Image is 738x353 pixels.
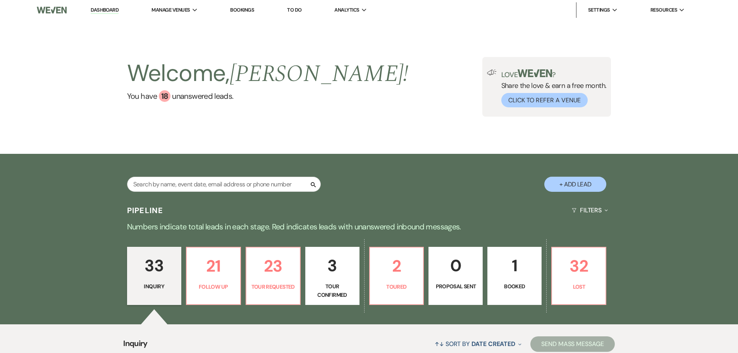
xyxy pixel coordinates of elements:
[551,247,606,305] a: 32Lost
[497,69,607,107] div: Share the love & earn a free month.
[186,247,241,305] a: 21Follow Up
[557,253,601,279] p: 32
[487,69,497,76] img: loud-speaker-illustration.svg
[37,2,66,18] img: Weven Logo
[305,247,360,305] a: 3Tour Confirmed
[310,253,354,279] p: 3
[544,177,606,192] button: + Add Lead
[487,247,542,305] a: 1Booked
[191,253,236,279] p: 21
[569,200,611,220] button: Filters
[492,282,537,291] p: Booked
[492,253,537,279] p: 1
[650,6,677,14] span: Resources
[151,6,190,14] span: Manage Venues
[287,7,301,13] a: To Do
[251,253,295,279] p: 23
[159,90,170,102] div: 18
[127,247,181,305] a: 33Inquiry
[230,7,254,13] a: Bookings
[191,282,236,291] p: Follow Up
[251,282,295,291] p: Tour Requested
[557,282,601,291] p: Lost
[435,340,444,348] span: ↑↓
[246,247,301,305] a: 23Tour Requested
[375,282,419,291] p: Toured
[530,336,615,352] button: Send Mass Message
[471,340,515,348] span: Date Created
[90,220,648,233] p: Numbers indicate total leads in each stage. Red indicates leads with unanswered inbound messages.
[428,247,483,305] a: 0Proposal Sent
[230,56,409,92] span: [PERSON_NAME] !
[501,69,607,78] p: Love ?
[127,205,163,216] h3: Pipeline
[132,253,176,279] p: 33
[434,253,478,279] p: 0
[310,282,354,300] p: Tour Confirmed
[334,6,359,14] span: Analytics
[91,7,119,14] a: Dashboard
[132,282,176,291] p: Inquiry
[375,253,419,279] p: 2
[127,177,321,192] input: Search by name, event date, email address or phone number
[501,93,588,107] button: Click to Refer a Venue
[127,57,409,90] h2: Welcome,
[588,6,610,14] span: Settings
[518,69,552,77] img: weven-logo-green.svg
[127,90,409,102] a: You have 18 unanswered leads.
[369,247,424,305] a: 2Toured
[434,282,478,291] p: Proposal Sent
